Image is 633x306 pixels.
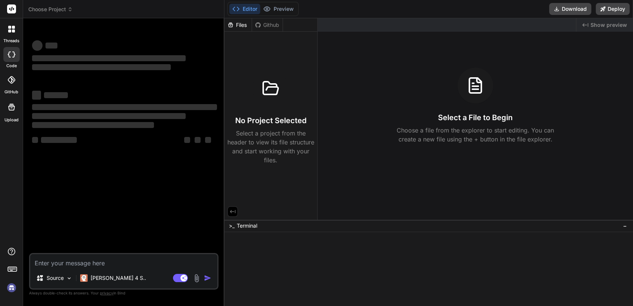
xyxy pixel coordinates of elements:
[224,21,252,29] div: Files
[205,137,211,143] span: ‌
[621,220,629,232] button: −
[32,104,217,110] span: ‌
[204,274,211,282] img: icon
[91,274,146,282] p: [PERSON_NAME] 4 S..
[47,274,64,282] p: Source
[28,6,73,13] span: Choose Project
[80,274,88,282] img: Claude 4 Sonnet
[235,115,306,126] h3: No Project Selected
[229,4,260,14] button: Editor
[41,137,77,143] span: ‌
[623,222,627,229] span: −
[195,137,201,143] span: ‌
[100,291,113,295] span: privacy
[184,137,190,143] span: ‌
[32,64,171,70] span: ‌
[3,38,19,44] label: threads
[45,43,57,49] span: ‌
[6,63,17,69] label: code
[66,275,72,281] img: Pick Models
[32,55,186,61] span: ‌
[237,222,257,229] span: Terminal
[227,129,314,165] p: Select a project from the header to view its file structure and start working with your files.
[32,40,42,51] span: ‌
[192,274,201,282] img: attachment
[44,92,68,98] span: ‌
[591,21,627,29] span: Show preview
[32,137,38,143] span: ‌
[32,122,154,128] span: ‌
[4,89,18,95] label: GitHub
[29,290,218,297] p: Always double-check its answers. Your in Bind
[229,222,234,229] span: >_
[4,117,19,123] label: Upload
[438,112,513,123] h3: Select a File to Begin
[252,21,283,29] div: Github
[32,113,186,119] span: ‌
[392,126,559,144] p: Choose a file from the explorer to start editing. You can create a new file using the + button in...
[260,4,297,14] button: Preview
[596,3,630,15] button: Deploy
[32,91,41,100] span: ‌
[5,281,18,294] img: signin
[549,3,591,15] button: Download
